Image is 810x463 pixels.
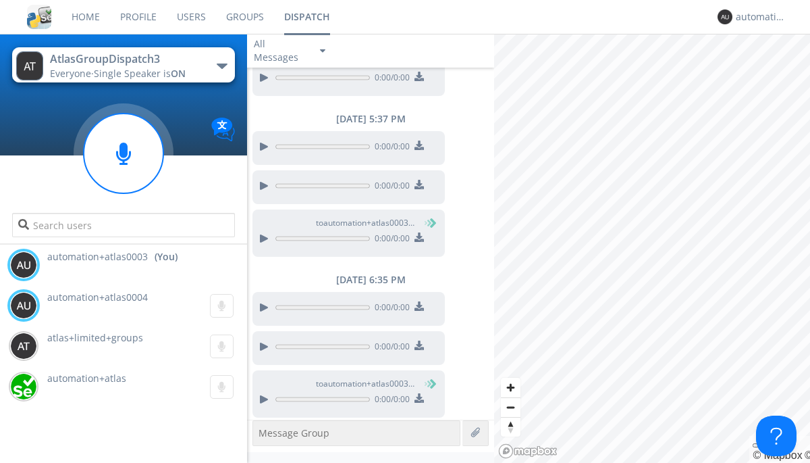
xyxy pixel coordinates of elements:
img: download media button [414,393,424,403]
img: 373638.png [16,51,43,80]
img: 373638.png [10,292,37,319]
span: automation+atlas0004 [47,291,148,303]
span: 0:00 / 0:00 [370,141,410,155]
div: automation+atlas0003 [736,10,786,24]
img: d2d01cd9b4174d08988066c6d424eccd [10,373,37,400]
iframe: Toggle Customer Support [756,416,796,456]
img: 373638.png [10,333,37,360]
div: All Messages [254,37,308,64]
span: to automation+atlas0003 [316,378,417,390]
div: (You) [155,250,178,264]
span: Single Speaker is [94,67,186,80]
img: cddb5a64eb264b2086981ab96f4c1ba7 [27,5,51,29]
span: 0:00 / 0:00 [370,72,410,87]
a: Mapbox logo [498,443,558,459]
span: 0:00 / 0:00 [370,393,410,408]
img: 373638.png [10,251,37,278]
button: Zoom out [501,397,520,417]
div: Everyone · [50,67,202,80]
span: ON [171,67,186,80]
img: download media button [414,341,424,350]
span: automation+atlas [47,372,126,385]
img: caret-down-sm.svg [320,49,325,53]
span: 0:00 / 0:00 [370,301,410,316]
div: [DATE] 5:37 PM [247,112,494,126]
span: automation+atlas0003 [47,250,148,264]
button: AtlasGroupDispatch3Everyone·Single Speaker isON [12,47,234,82]
input: Search users [12,213,234,237]
img: download media button [414,301,424,311]
img: download media button [414,72,424,81]
button: Zoom in [501,378,520,397]
div: AtlasGroupDispatch3 [50,51,202,67]
img: Translation enabled [211,118,235,141]
span: 0:00 / 0:00 [370,233,410,247]
img: download media button [414,141,424,150]
img: download media button [414,180,424,189]
a: Mapbox [753,449,802,461]
span: 0:00 / 0:00 [370,341,410,356]
span: (You) [415,217,435,228]
div: [DATE] 6:35 PM [247,273,494,287]
span: to automation+atlas0003 [316,217,417,229]
span: atlas+limited+groups [47,331,143,344]
span: Zoom out [501,398,520,417]
img: 373638.png [718,9,732,24]
button: Toggle attribution [753,443,763,447]
button: Reset bearing to north [501,417,520,437]
span: 0:00 / 0:00 [370,180,410,195]
span: (You) [415,378,435,389]
img: download media button [414,233,424,242]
